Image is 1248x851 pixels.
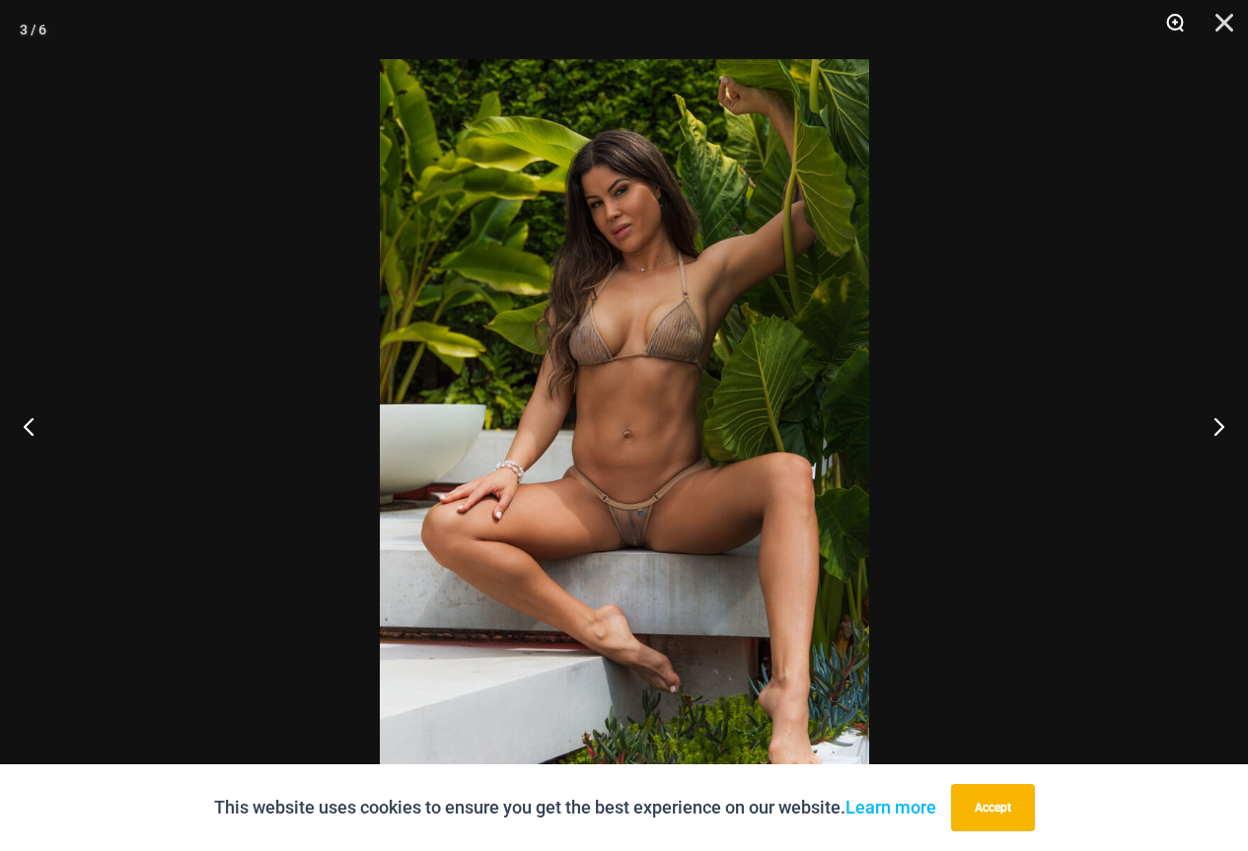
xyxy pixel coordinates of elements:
button: Next [1174,377,1248,475]
div: 3 / 6 [20,15,46,44]
p: This website uses cookies to ensure you get the best experience on our website. [214,793,936,822]
button: Accept [951,784,1035,831]
a: Learn more [845,797,936,817]
img: Lightning Shimmer Glittering Dunes 317 Tri Top 421 Micro 05 [380,59,869,792]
